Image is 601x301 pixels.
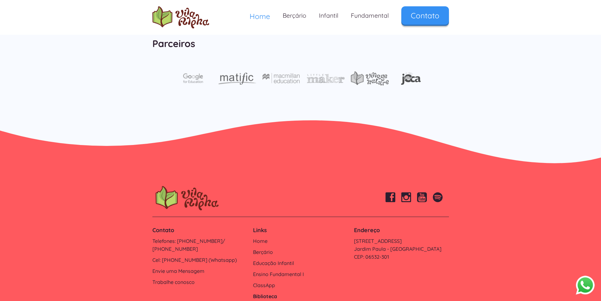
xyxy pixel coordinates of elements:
[152,278,247,286] a: Trabalhe conosco
[401,6,449,25] a: Contato
[218,73,256,85] img: logo parceiro matific
[313,6,345,25] a: Infantil
[345,6,395,25] a: Fundamental
[253,259,348,267] a: Educação Infantil
[253,270,348,278] a: Ensino Fundamental I
[575,276,594,295] button: Abrir WhatsApp
[253,281,348,289] a: ClassApp
[253,226,348,234] h4: Links
[354,226,449,234] h4: Endereço
[243,6,276,26] a: Home
[253,237,348,245] a: Home
[152,34,449,53] h2: Parceiros
[351,71,389,86] img: Parceiro Village Nature
[354,237,449,261] a: [STREET_ADDRESS]Jardim Paula - [GEOGRAPHIC_DATA]CEP: 06532-301
[152,226,247,234] h4: Contato
[152,6,209,28] img: logo Escola Vila Alpha
[276,6,313,25] a: Berçário
[253,292,348,300] a: Biblioteca
[250,12,270,21] span: Home
[152,267,247,275] a: Envie uma Mensagem
[152,256,247,264] a: Cel: [PHONE_NUMBER] (Whatsapp)
[152,237,247,253] a: Telefones: [PHONE_NUMBER]/ [PHONE_NUMBER]
[152,6,209,28] a: home
[253,248,348,256] a: Berçário
[307,74,345,83] img: Parceiro Little Maker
